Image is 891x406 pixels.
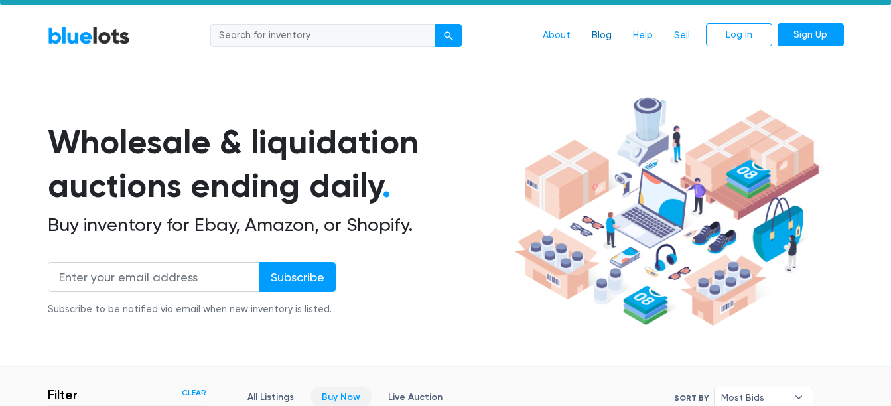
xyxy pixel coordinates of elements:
h2: Buy inventory for Ebay, Amazon, or Shopify. [48,214,510,236]
label: Sort By [674,392,709,404]
a: Log In [706,23,772,47]
input: Search for inventory [210,24,436,48]
input: Subscribe [259,262,336,292]
a: Blog [581,23,622,48]
a: Sign Up [778,23,844,47]
a: Help [622,23,663,48]
input: Enter your email address [48,262,260,292]
a: BlueLots [48,26,130,45]
h3: Filter [48,387,78,403]
a: Clear [182,387,206,399]
a: Sell [663,23,701,48]
a: About [532,23,581,48]
span: . [382,166,391,206]
img: hero-ee84e7d0318cb26816c560f6b4441b76977f77a177738b4e94f68c95b2b83dbb.png [510,91,824,332]
div: Subscribe to be notified via email when new inventory is listed. [48,303,336,317]
h1: Wholesale & liquidation auctions ending daily [48,120,510,208]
